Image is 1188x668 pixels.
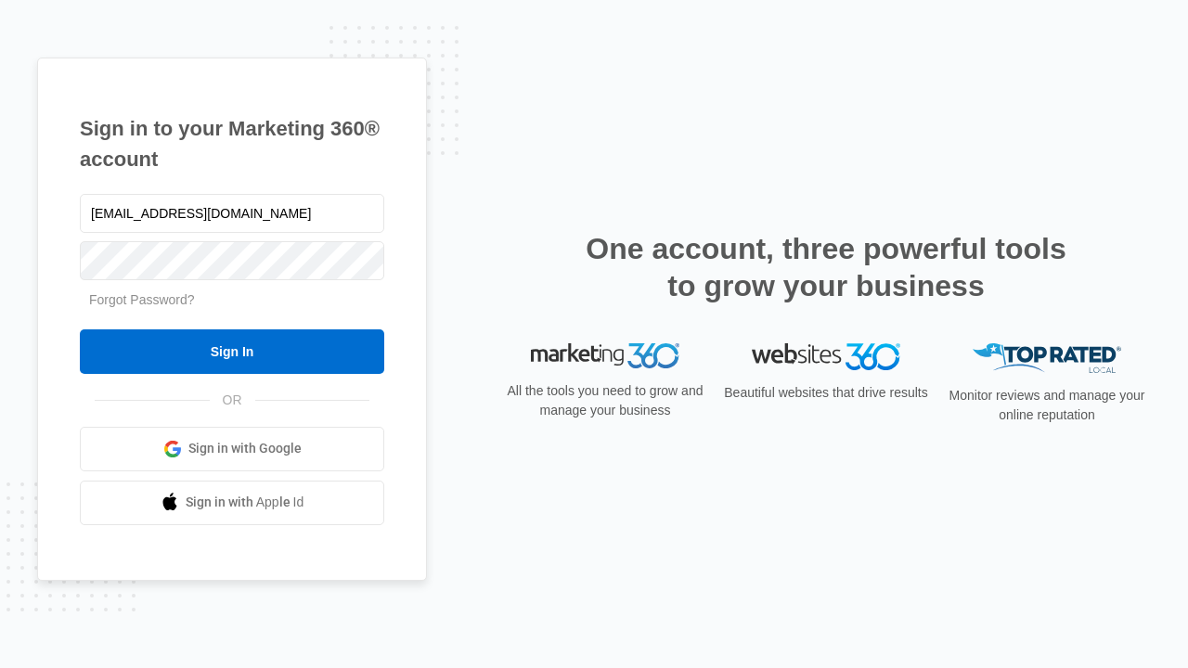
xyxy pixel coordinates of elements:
[186,493,304,512] span: Sign in with Apple Id
[80,481,384,525] a: Sign in with Apple Id
[580,230,1072,304] h2: One account, three powerful tools to grow your business
[80,427,384,471] a: Sign in with Google
[80,113,384,174] h1: Sign in to your Marketing 360® account
[80,194,384,233] input: Email
[501,381,709,420] p: All the tools you need to grow and manage your business
[80,329,384,374] input: Sign In
[722,383,930,403] p: Beautiful websites that drive results
[89,292,195,307] a: Forgot Password?
[188,439,302,458] span: Sign in with Google
[531,343,679,369] img: Marketing 360
[943,386,1151,425] p: Monitor reviews and manage your online reputation
[973,343,1121,374] img: Top Rated Local
[752,343,900,370] img: Websites 360
[210,391,255,410] span: OR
